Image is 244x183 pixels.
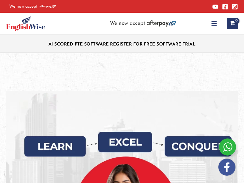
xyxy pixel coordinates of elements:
[39,5,56,8] img: Afterpay-Logo
[232,4,238,10] a: Instagram
[6,16,45,31] img: cropped-ew-logo
[212,4,218,10] a: YouTube
[147,20,176,27] img: Afterpay-Logo
[9,4,38,10] span: We now accept
[110,20,145,27] span: We now accept
[222,4,228,10] a: Facebook
[48,42,196,47] a: AI SCORED PTE SOFTWARE REGISTER FOR FREE SOFTWARE TRIAL
[107,20,179,27] aside: Header Widget 2
[218,159,235,176] img: white-facebook.png
[44,37,200,50] aside: Header Widget 1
